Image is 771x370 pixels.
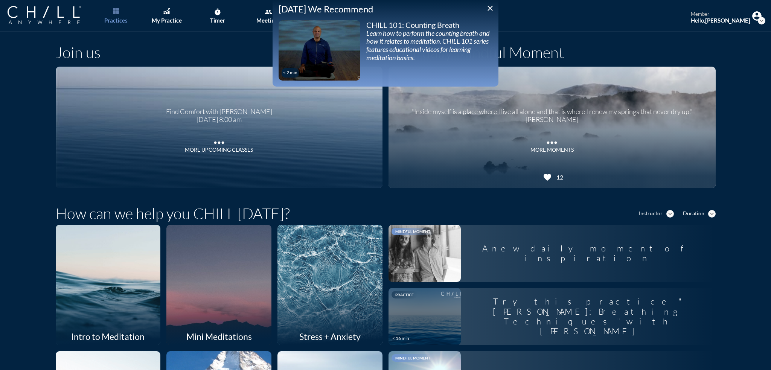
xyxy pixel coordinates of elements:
img: List [113,8,119,14]
i: expand_more [708,210,716,218]
div: Meetings [256,17,280,24]
div: Duration [683,210,704,217]
div: Try this practice "[PERSON_NAME]: Breathing Techniques" with [PERSON_NAME] [461,291,716,343]
i: more_horiz [544,135,559,146]
div: < 16 min [392,336,409,341]
div: Stress + Anxiety [277,328,382,345]
div: CHILL 101: Counting Breath [366,20,492,29]
span: Mindful Moment [395,229,430,234]
i: favorite [543,173,552,182]
div: member [691,11,750,17]
i: close [486,4,495,13]
div: [DATE] We Recommend [279,4,492,15]
div: A new daily moment of inspiration [461,238,716,270]
div: Mini Meditations [166,328,271,345]
div: Timer [210,17,225,24]
strong: [PERSON_NAME] [705,17,750,24]
div: "Inside myself is a place where I live all alone and that is where I renew my springs that never ... [398,102,706,124]
div: Practices [104,17,128,24]
div: Learn how to perform the counting breath and how it relates to meditation. CHILL 101 series featu... [366,29,492,62]
img: Profile icon [752,11,762,21]
div: Instructor [639,210,663,217]
span: Mindful Moment [395,356,430,360]
div: MORE MOMENTS [530,147,574,153]
div: My Practice [152,17,182,24]
a: Company Logo [8,6,96,25]
h1: How can we help you CHILL [DATE]? [56,204,290,222]
span: Practice [395,292,414,297]
img: Company Logo [8,6,81,24]
div: < 2 min [283,70,297,75]
div: Intro to Meditation [56,328,161,345]
div: Find Comfort with [PERSON_NAME] [166,102,272,116]
div: [DATE] 8:00 am [166,116,272,124]
img: Graph [163,8,170,14]
i: group [265,8,272,16]
i: expand_more [758,17,765,24]
div: Hello, [691,17,750,24]
div: 12 [554,174,563,181]
div: More Upcoming Classes [185,147,253,153]
i: expand_more [666,210,674,218]
i: more_horiz [212,135,227,146]
h1: Join us [56,43,101,61]
i: timer [214,8,221,16]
